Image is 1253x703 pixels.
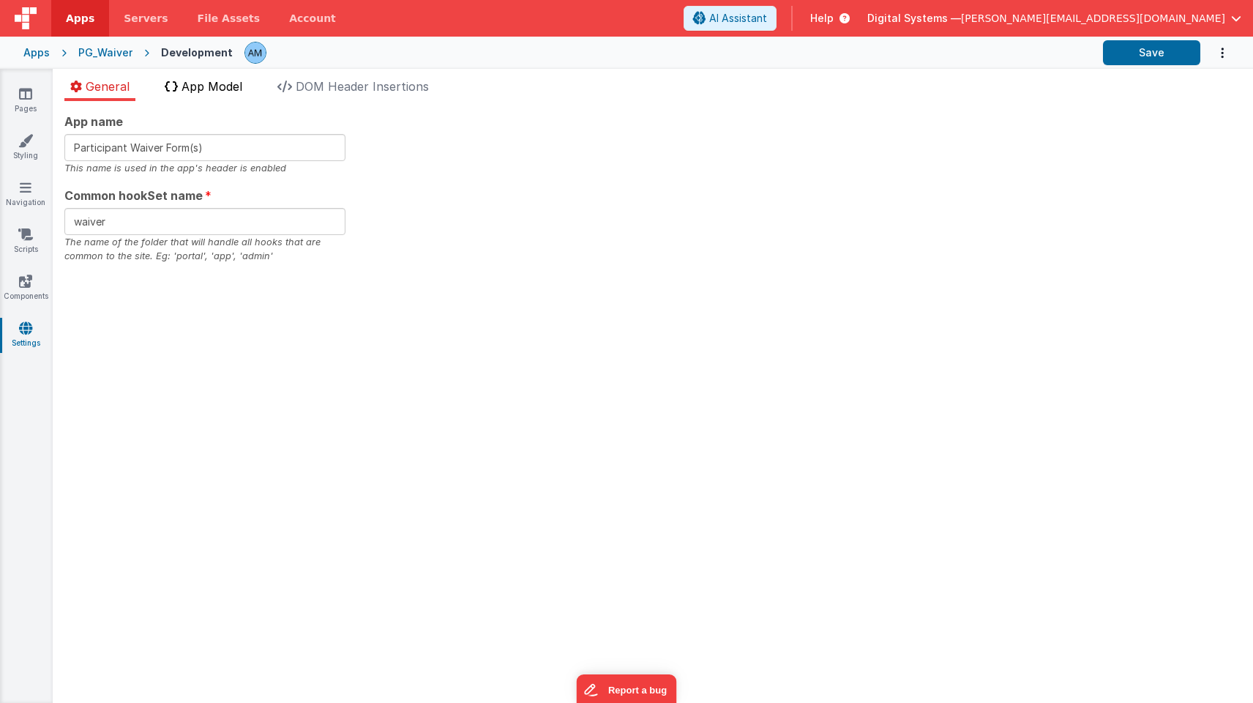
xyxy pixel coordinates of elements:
button: Options [1200,38,1230,68]
span: General [86,79,130,94]
span: [PERSON_NAME][EMAIL_ADDRESS][DOMAIN_NAME] [961,11,1225,26]
span: Common hookSet name [64,187,203,204]
span: Help [810,11,834,26]
button: Save [1103,40,1200,65]
img: 82e8a68be27a4fca029c885efbeca2a8 [245,42,266,63]
span: AI Assistant [709,11,767,26]
span: App name [64,113,123,130]
div: Apps [23,45,50,60]
div: Development [161,45,233,60]
div: The name of the folder that will handle all hooks that are common to the site. Eg: 'portal', 'app... [64,235,345,263]
div: PG_Waiver [78,45,132,60]
button: AI Assistant [684,6,777,31]
span: DOM Header Insertions [296,79,429,94]
span: Digital Systems — [867,11,961,26]
span: File Assets [198,11,261,26]
div: This name is used in the app's header is enabled [64,161,345,175]
button: Digital Systems — [PERSON_NAME][EMAIL_ADDRESS][DOMAIN_NAME] [867,11,1241,26]
span: Servers [124,11,168,26]
span: App Model [182,79,242,94]
span: Apps [66,11,94,26]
